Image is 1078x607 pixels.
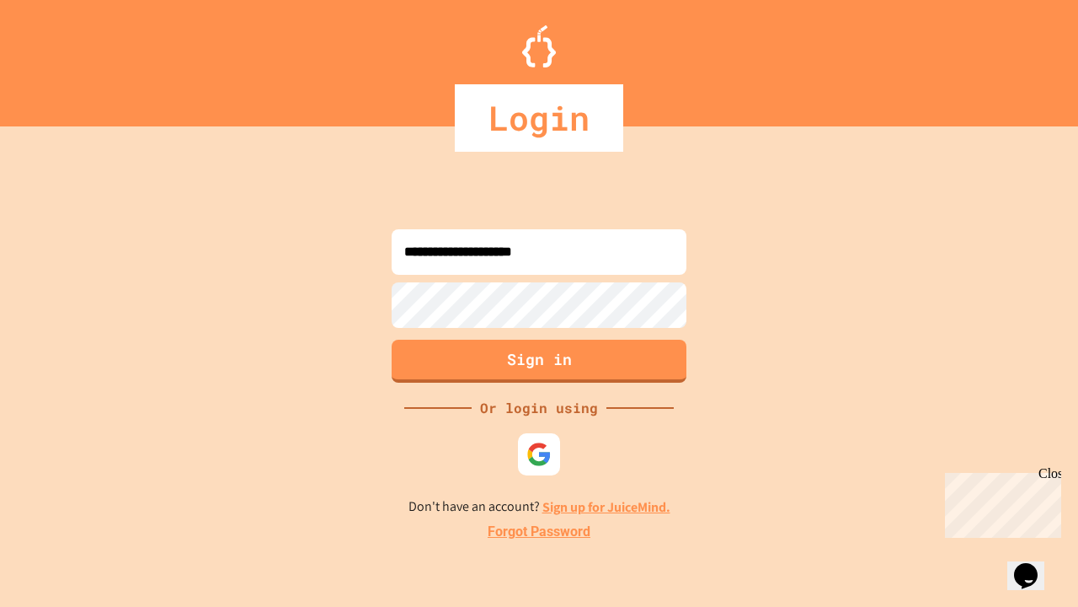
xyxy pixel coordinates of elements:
div: Or login using [472,398,606,418]
a: Sign up for JuiceMind. [542,498,670,516]
p: Don't have an account? [408,497,670,518]
a: Forgot Password [488,522,590,542]
div: Chat with us now!Close [7,7,116,107]
img: google-icon.svg [526,442,552,467]
iframe: chat widget [938,466,1061,538]
div: Login [455,84,623,152]
button: Sign in [392,340,686,383]
img: Logo.svg [522,25,556,67]
iframe: chat widget [1007,540,1061,590]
